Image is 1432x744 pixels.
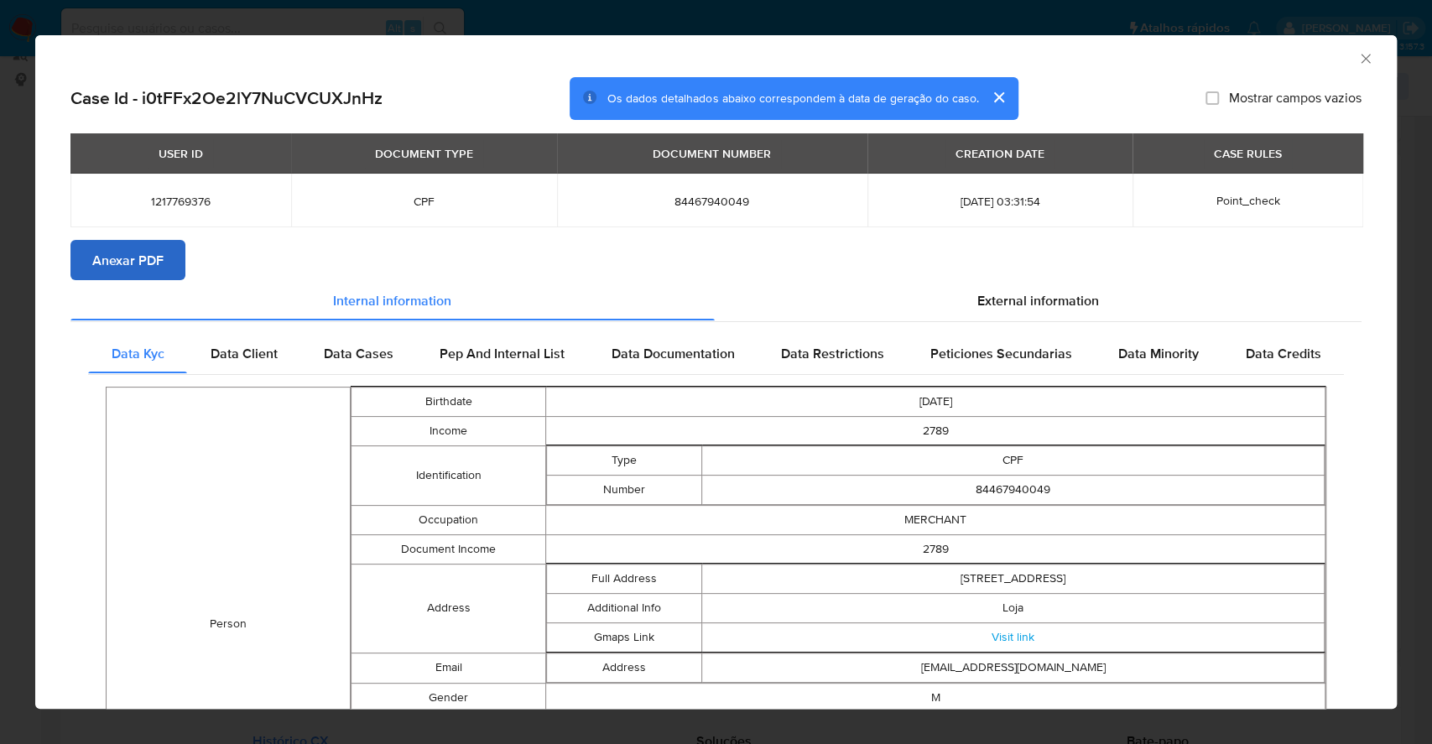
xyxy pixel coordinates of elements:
button: Anexar PDF [70,240,185,280]
td: Address [547,653,702,682]
button: Fechar a janela [1357,50,1372,65]
div: DOCUMENT NUMBER [643,139,781,168]
td: 2789 [546,534,1325,564]
span: Internal information [333,290,451,310]
div: Detailed info [70,280,1362,320]
td: MERCHANT [546,505,1325,534]
td: Document Income [351,534,545,564]
span: Data Cases [324,343,393,362]
div: CASE RULES [1204,139,1292,168]
td: [DATE] [546,387,1325,416]
td: [STREET_ADDRESS] [702,564,1325,593]
span: Data Kyc [112,343,164,362]
span: Anexar PDF [92,242,164,278]
span: Data Restrictions [781,343,884,362]
td: Email [351,653,545,683]
span: Mostrar campos vazios [1229,90,1362,107]
span: 1217769376 [91,194,271,209]
td: CPF [702,445,1325,475]
td: Type [547,445,702,475]
span: Data Credits [1245,343,1320,362]
td: Full Address [547,564,702,593]
td: [EMAIL_ADDRESS][DOMAIN_NAME] [702,653,1325,682]
span: Point_check [1216,192,1279,209]
span: [DATE] 03:31:54 [888,194,1113,209]
span: 84467940049 [577,194,847,209]
td: Loja [702,593,1325,622]
div: USER ID [148,139,213,168]
td: Gender [351,683,545,712]
span: Peticiones Secundarias [930,343,1072,362]
div: CREATION DATE [945,139,1054,168]
td: Income [351,416,545,445]
button: cerrar [978,77,1018,117]
div: DOCUMENT TYPE [365,139,483,168]
span: External information [977,290,1099,310]
h2: Case Id - i0tFFx2Oe2lY7NuCVCUXJnHz [70,87,383,109]
input: Mostrar campos vazios [1205,91,1219,105]
span: Os dados detalhados abaixo correspondem à data de geração do caso. [607,90,978,107]
a: Visit link [992,628,1034,645]
span: Data Client [211,343,278,362]
td: Occupation [351,505,545,534]
div: closure-recommendation-modal [35,35,1397,709]
span: CPF [311,194,537,209]
td: Identification [351,445,545,505]
span: Data Documentation [611,343,734,362]
td: 84467940049 [702,475,1325,504]
td: Birthdate [351,387,545,416]
td: Address [351,564,545,653]
td: Gmaps Link [547,622,702,652]
td: Number [547,475,702,504]
div: Detailed internal info [88,333,1344,373]
td: 2789 [546,416,1325,445]
td: Additional Info [547,593,702,622]
span: Pep And Internal List [440,343,565,362]
td: M [546,683,1325,712]
span: Data Minority [1118,343,1199,362]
